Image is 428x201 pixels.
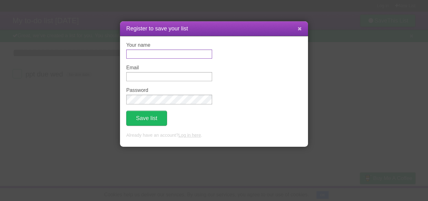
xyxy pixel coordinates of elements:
[126,65,212,71] label: Email
[126,24,302,33] h1: Register to save your list
[178,133,201,138] a: Log in here
[126,87,212,93] label: Password
[126,111,167,126] button: Save list
[126,42,212,48] label: Your name
[126,132,302,139] p: Already have an account? .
